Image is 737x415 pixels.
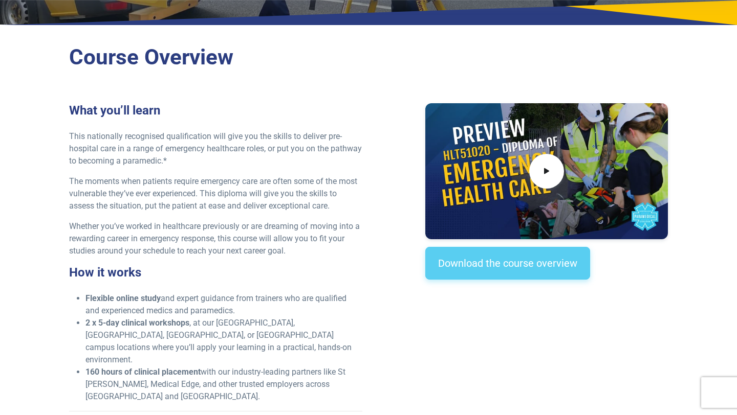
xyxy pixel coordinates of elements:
[69,175,362,212] p: The moments when patients require emergency care are often some of the most vulnerable they’ve ev...
[425,300,667,352] iframe: EmbedSocial Universal Widget
[425,247,590,280] a: Download the course overview
[69,130,362,167] p: This nationally recognised qualification will give you the skills to deliver pre-hospital care in...
[85,367,201,377] strong: 160 hours of clinical placement
[85,317,362,366] li: , at our [GEOGRAPHIC_DATA], [GEOGRAPHIC_DATA], [GEOGRAPHIC_DATA], or [GEOGRAPHIC_DATA] campus loc...
[85,318,189,328] strong: 2 x 5-day clinical workshops
[85,293,161,303] strong: Flexible online study
[69,103,362,118] h3: What you’ll learn
[85,292,362,317] li: and expert guidance from trainers who are qualified and experienced medics and paramedics.
[69,44,668,71] h2: Course Overview
[69,265,362,280] h3: How it works
[69,220,362,257] p: Whether you’ve worked in healthcare previously or are dreaming of moving into a rewarding career ...
[85,366,362,403] li: with our industry-leading partners like St [PERSON_NAME], Medical Edge, and other trusted employe...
